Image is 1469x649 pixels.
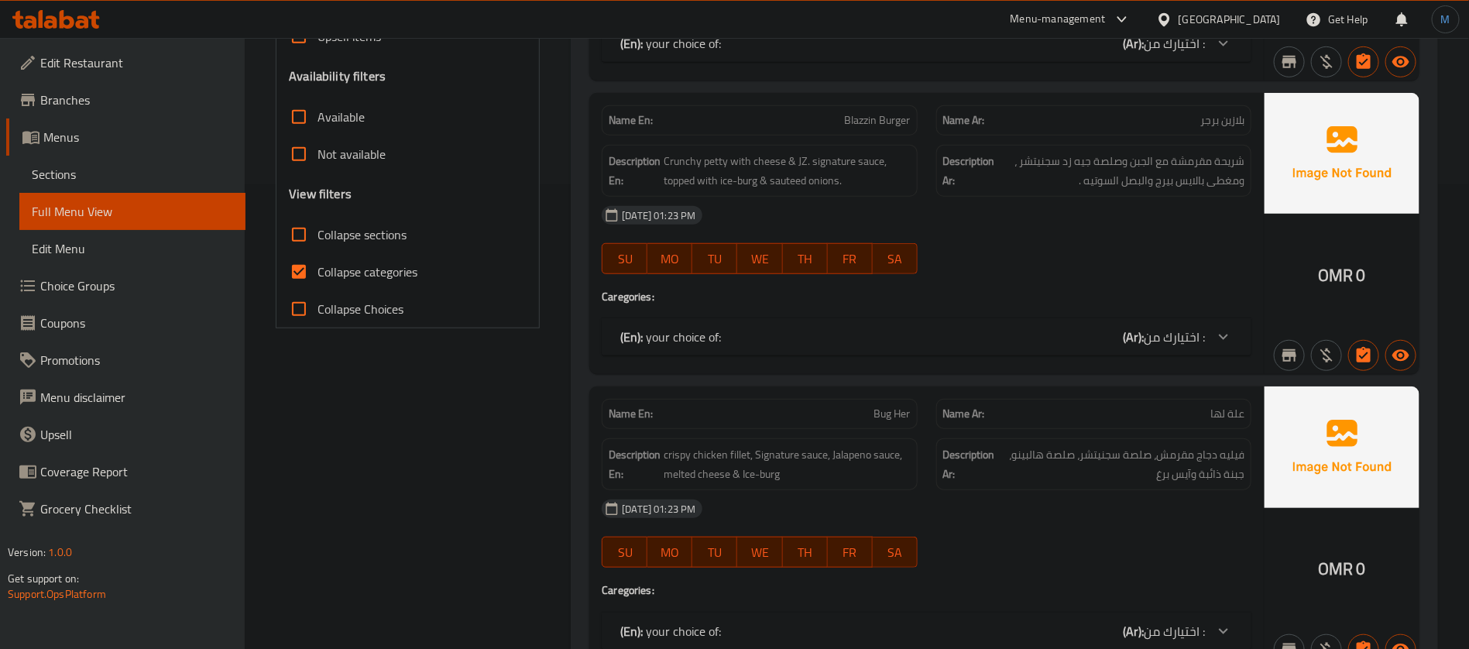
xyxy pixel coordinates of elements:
[692,243,737,274] button: TU
[943,445,995,483] strong: Description Ar:
[1311,46,1342,77] button: Purchased item
[609,445,661,483] strong: Description En:
[317,300,403,318] span: Collapse Choices
[789,541,822,564] span: TH
[1385,46,1416,77] button: Available
[1348,340,1379,371] button: Has choices
[32,165,233,184] span: Sections
[609,541,641,564] span: SU
[834,541,867,564] span: FR
[6,379,245,416] a: Menu disclaimer
[620,32,643,55] b: (En):
[1441,11,1450,28] span: M
[1311,340,1342,371] button: Purchased item
[943,152,995,190] strong: Description Ar:
[845,112,911,129] span: Blazzin Burger
[698,541,731,564] span: TU
[1318,554,1353,584] span: OMR
[1265,386,1419,507] img: Ae5nvW7+0k+MAAAAAElFTkSuQmCC
[873,243,918,274] button: SA
[8,542,46,562] span: Version:
[1200,112,1244,129] span: بلازين برجر
[289,185,352,203] h3: View filters
[873,537,918,568] button: SA
[602,243,647,274] button: SU
[1265,93,1419,214] img: Ae5nvW7+0k+MAAAAAElFTkSuQmCC
[1123,32,1144,55] b: (Ar):
[783,537,828,568] button: TH
[1144,32,1205,55] span: اختيارك من :
[602,289,1251,304] h4: Caregories:
[620,325,643,349] b: (En):
[19,193,245,230] a: Full Menu View
[1144,620,1205,643] span: اختيارك من :
[602,582,1251,598] h4: Caregories:
[40,351,233,369] span: Promotions
[609,112,653,129] strong: Name En:
[40,91,233,109] span: Branches
[6,304,245,342] a: Coupons
[647,537,692,568] button: MO
[616,502,702,517] span: [DATE] 01:23 PM
[1318,260,1353,290] span: OMR
[40,53,233,72] span: Edit Restaurant
[609,248,641,270] span: SU
[609,152,661,190] strong: Description En:
[6,118,245,156] a: Menus
[743,541,776,564] span: WE
[620,328,721,346] p: your choice of:
[32,202,233,221] span: Full Menu View
[40,314,233,332] span: Coupons
[879,248,911,270] span: SA
[317,263,417,281] span: Collapse categories
[874,406,911,422] span: Bug Her
[1348,46,1379,77] button: Has choices
[48,542,72,562] span: 1.0.0
[289,67,386,85] h3: Availability filters
[828,537,873,568] button: FR
[654,541,686,564] span: MO
[1357,554,1366,584] span: 0
[879,541,911,564] span: SA
[743,248,776,270] span: WE
[609,406,653,422] strong: Name En:
[43,128,233,146] span: Menus
[692,537,737,568] button: TU
[998,445,1244,483] span: فيليه دجاج مقرمش، صلصة سجنيتشر، صلصة هالبينو، جبنة ذائبة وآيس برغ
[40,425,233,444] span: Upsell
[32,239,233,258] span: Edit Menu
[737,243,782,274] button: WE
[783,243,828,274] button: TH
[1144,325,1205,349] span: اختيارك من :
[1274,340,1305,371] button: Not branch specific item
[943,406,985,422] strong: Name Ar:
[620,34,721,53] p: your choice of:
[8,568,79,589] span: Get support on:
[1210,406,1244,422] span: علة لها
[1123,325,1144,349] b: (Ar):
[602,318,1251,355] div: (En): your choice of:(Ar):اختيارك من :
[6,81,245,118] a: Branches
[602,537,647,568] button: SU
[317,27,381,46] span: Upsell items
[40,462,233,481] span: Coverage Report
[647,243,692,274] button: MO
[664,152,910,190] span: Crunchy petty with cheese & JZ. signature sauce, topped with ice-burg & sauteed onions.
[828,243,873,274] button: FR
[616,208,702,223] span: [DATE] 01:23 PM
[998,152,1244,190] span: شريحة مقرمشة مع الجبن وصلصة جيه زد سجنيتشر ، ومغطى بالايس بيرج والبصل السوتيه .
[1385,340,1416,371] button: Available
[19,156,245,193] a: Sections
[40,276,233,295] span: Choice Groups
[6,453,245,490] a: Coverage Report
[1357,260,1366,290] span: 0
[620,622,721,640] p: your choice of:
[1011,10,1106,29] div: Menu-management
[317,145,386,163] span: Not available
[6,267,245,304] a: Choice Groups
[834,248,867,270] span: FR
[317,225,407,244] span: Collapse sections
[6,44,245,81] a: Edit Restaurant
[698,248,731,270] span: TU
[40,500,233,518] span: Grocery Checklist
